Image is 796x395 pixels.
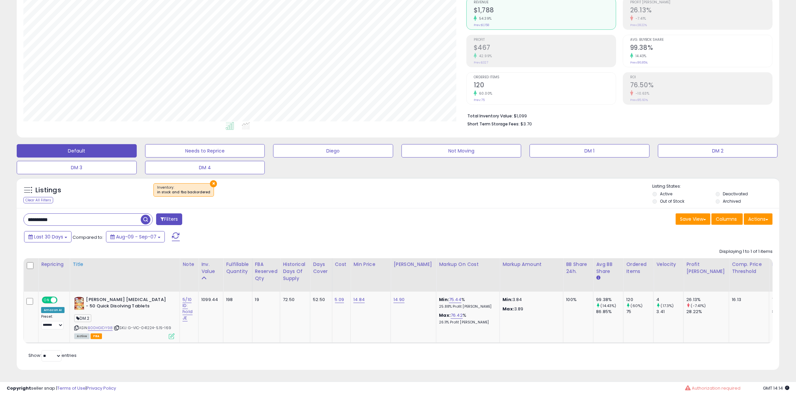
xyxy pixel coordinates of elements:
[719,249,773,255] div: Displaying 1 to 1 of 1 items
[157,190,210,195] div: in stock and fba backordered
[353,261,388,268] div: Min Price
[439,261,497,268] div: Markup on Cost
[439,320,494,325] p: 26.11% Profit [PERSON_NAME]
[17,161,137,174] button: DM 3
[631,303,643,308] small: (60%)
[313,297,327,303] div: 52.50
[226,297,247,303] div: 198
[626,309,653,315] div: 75
[439,304,494,309] p: 25.88% Profit [PERSON_NAME]
[41,261,67,268] div: Repricing
[436,258,500,292] th: The percentage added to the cost of goods (COGS) that forms the calculator for Min & Max prices.
[439,312,451,318] b: Max:
[474,6,616,15] h2: $1,788
[157,185,210,195] span: Inventory :
[74,297,84,310] img: 518uYf-MYwL._SL40_.jpg
[255,261,277,282] div: FBA Reserved Qty
[57,385,86,391] a: Terms of Use
[656,261,681,268] div: Velocity
[502,306,514,312] strong: Max:
[114,325,171,330] span: | SKU: G-VIC-041224-5.15-169
[393,261,433,268] div: [PERSON_NAME]
[106,231,165,242] button: Aug-09 - Sep-07
[596,275,600,281] small: Avg BB Share.
[474,81,616,90] h2: 120
[723,198,741,204] label: Archived
[744,213,773,225] button: Actions
[439,312,494,325] div: %
[630,6,772,15] h2: 26.13%
[661,303,674,308] small: (17.3%)
[226,261,249,275] div: Fulfillable Quantity
[283,261,307,282] div: Historical Days Of Supply
[474,61,488,65] small: Prev: $327
[41,314,65,329] div: Preset:
[313,261,329,275] div: Days Cover
[596,297,623,303] div: 99.38%
[630,38,772,42] span: Avg. Buybox Share
[7,385,31,391] strong: Copyright
[145,161,265,174] button: DM 4
[502,261,560,268] div: Markup Amount
[467,111,768,119] li: $1,099
[692,385,741,391] span: Authorization required
[56,297,67,303] span: OFF
[601,303,616,308] small: (14.43%)
[283,297,305,303] div: 72.50
[210,180,217,187] button: ×
[35,186,61,195] h5: Listings
[716,216,737,222] span: Columns
[502,296,513,303] strong: Min:
[474,98,485,102] small: Prev: 75
[658,144,778,158] button: DM 2
[566,297,588,303] div: 100%
[763,385,789,391] span: 2025-10-8 14:14 GMT
[630,1,772,4] span: Profit [PERSON_NAME]
[402,144,522,158] button: Not Moving
[34,233,63,240] span: Last 30 Days
[201,297,218,303] div: 1099.44
[449,296,461,303] a: 75.44
[74,314,91,322] span: DM.2
[626,297,653,303] div: 120
[474,1,616,4] span: Revenue
[17,144,137,158] button: Default
[87,385,116,391] a: Privacy Policy
[686,261,726,275] div: Profit [PERSON_NAME]
[686,309,729,315] div: 28.22%
[255,297,275,303] div: 19
[477,91,492,96] small: 60.00%
[521,121,532,127] span: $3.70
[451,312,463,319] a: 76.42
[7,385,116,392] div: seller snap | |
[335,296,344,303] a: 5.09
[73,261,177,268] div: Title
[711,213,743,225] button: Columns
[23,197,53,203] div: Clear All Filters
[653,183,779,190] p: Listing States:
[630,81,772,90] h2: 76.50%
[502,306,558,312] p: 3.89
[630,76,772,79] span: ROI
[335,261,348,268] div: Cost
[732,297,764,303] div: 16.13
[183,296,193,321] a: 5/10 ID: hold JE
[474,44,616,53] h2: $467
[626,261,651,275] div: Ordered Items
[656,309,683,315] div: 3.41
[116,233,156,240] span: Aug-09 - Sep-07
[201,261,220,275] div: Inv. value
[91,333,102,339] span: FBA
[439,297,494,309] div: %
[41,307,65,313] div: Amazon AI
[723,191,748,197] label: Deactivated
[686,297,729,303] div: 26.13%
[42,297,51,303] span: ON
[596,261,620,275] div: Avg BB Share
[630,44,772,53] h2: 99.38%
[273,144,393,158] button: Diego
[28,352,77,359] span: Show: entries
[732,261,766,275] div: Comp. Price Threshold
[656,297,683,303] div: 4
[393,296,405,303] a: 14.90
